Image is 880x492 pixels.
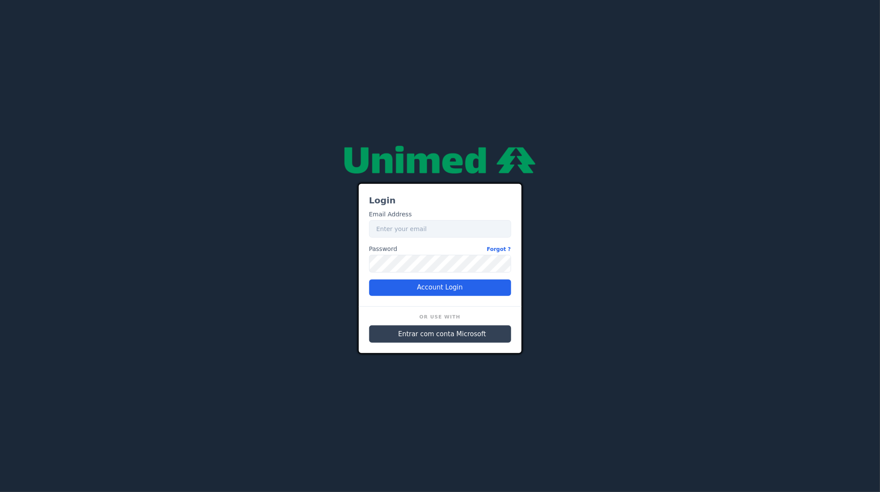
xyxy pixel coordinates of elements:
[487,244,511,254] a: Forgot ?
[369,325,511,343] button: Entrar com conta Microsoft
[369,220,511,238] input: Enter your email
[398,329,486,339] span: Entrar com conta Microsoft
[369,194,511,206] h3: Login
[345,146,536,174] img: null
[369,314,511,322] h6: Or Use With
[369,244,511,254] label: Password
[369,210,412,219] label: Email Address
[369,280,511,296] button: Account Login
